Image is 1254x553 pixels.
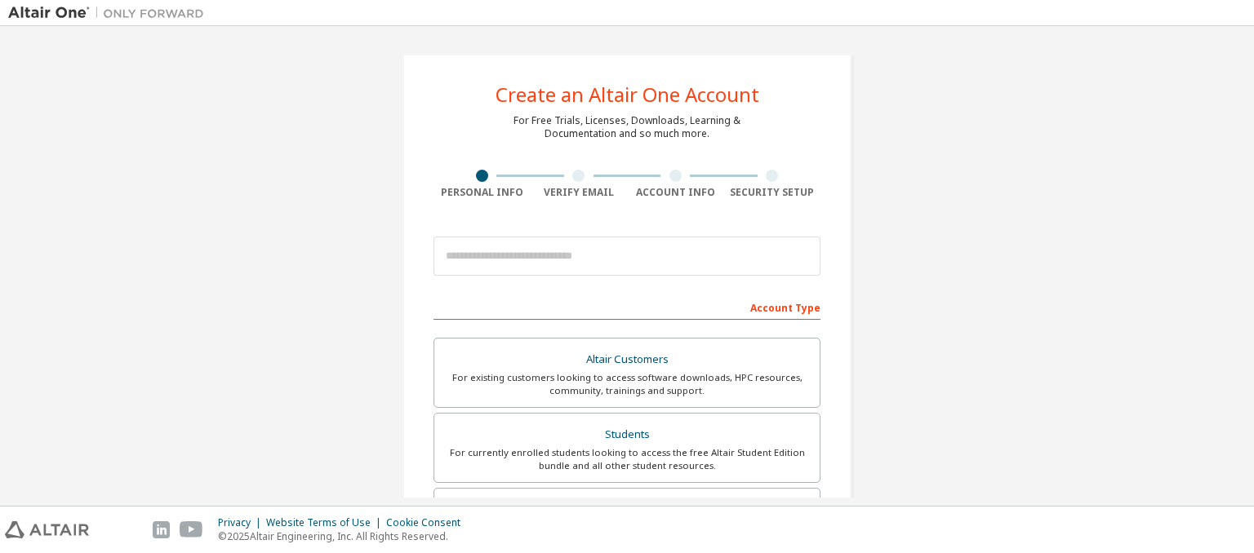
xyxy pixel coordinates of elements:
div: For Free Trials, Licenses, Downloads, Learning & Documentation and so much more. [514,114,740,140]
div: Create an Altair One Account [496,85,759,104]
div: Security Setup [724,186,821,199]
img: youtube.svg [180,521,203,538]
div: Privacy [218,516,266,529]
div: Account Info [627,186,724,199]
div: Cookie Consent [386,516,470,529]
div: For existing customers looking to access software downloads, HPC resources, community, trainings ... [444,371,810,397]
div: Altair Customers [444,348,810,371]
p: © 2025 Altair Engineering, Inc. All Rights Reserved. [218,529,470,543]
div: Students [444,423,810,446]
div: Personal Info [434,186,531,199]
div: Website Terms of Use [266,516,386,529]
div: For currently enrolled students looking to access the free Altair Student Edition bundle and all ... [444,446,810,472]
div: Account Type [434,294,820,320]
img: altair_logo.svg [5,521,89,538]
div: Verify Email [531,186,628,199]
img: Altair One [8,5,212,21]
img: linkedin.svg [153,521,170,538]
